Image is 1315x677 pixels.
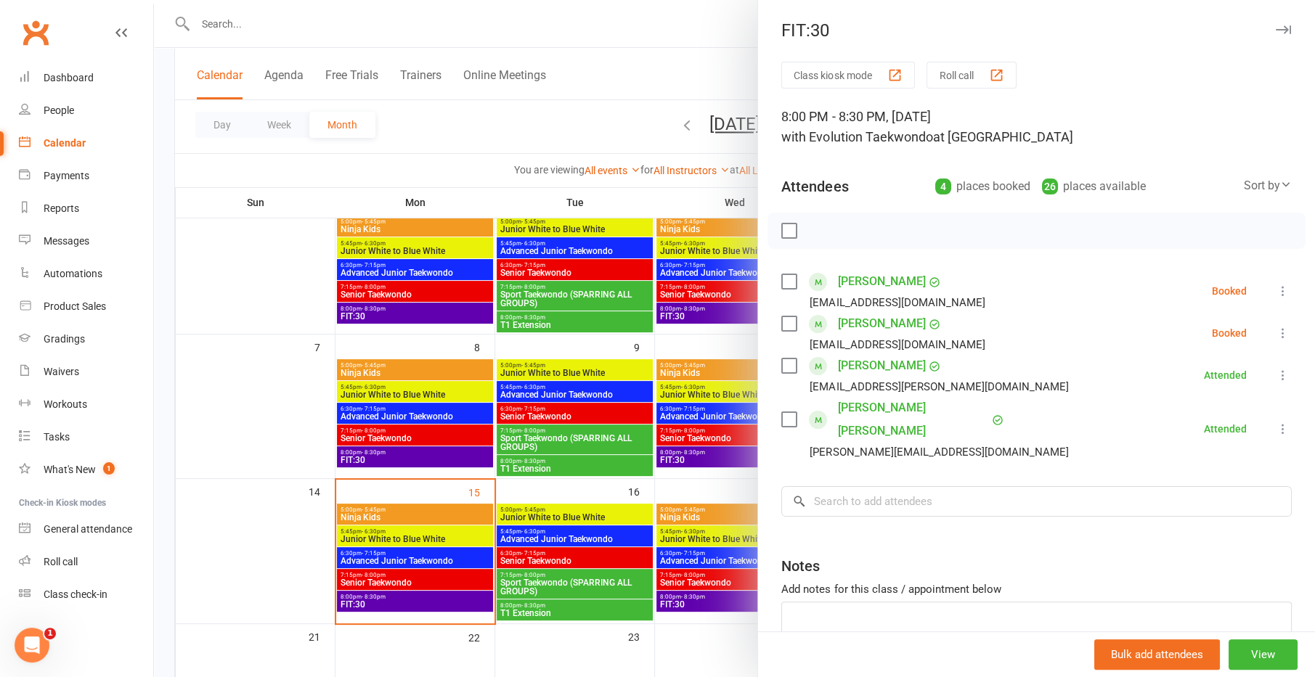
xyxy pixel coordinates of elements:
div: Gradings [44,333,85,345]
button: Class kiosk mode [781,62,915,89]
div: FIT:30 [758,20,1315,41]
button: View [1229,639,1298,670]
div: Payments [44,170,89,181]
a: [PERSON_NAME] [837,354,925,377]
div: Workouts [44,398,87,410]
div: places available [1042,176,1146,197]
div: People [44,104,74,116]
a: Tasks [19,421,153,454]
div: Booked [1212,328,1247,338]
div: Booked [1212,286,1247,296]
a: Clubworx [17,15,54,51]
div: Messages [44,235,89,247]
div: What's New [44,464,96,475]
div: Roll call [44,556,78,567]
div: Tasks [44,431,70,443]
a: Dashboard [19,62,153,94]
iframe: Intercom live chat [15,628,49,662]
div: Dashboard [44,72,94,83]
a: Automations [19,258,153,290]
a: General attendance kiosk mode [19,513,153,546]
div: Calendar [44,137,86,149]
a: [PERSON_NAME] [837,270,925,293]
input: Search to add attendees [781,486,1292,517]
div: Notes [781,556,820,576]
div: Waivers [44,366,79,377]
a: Reports [19,192,153,225]
a: Class kiosk mode [19,578,153,611]
div: Add notes for this class / appointment below [781,580,1292,598]
div: Attended [1204,424,1247,434]
div: 8:00 PM - 8:30 PM, [DATE] [781,107,1292,147]
div: Class check-in [44,588,107,600]
a: Messages [19,225,153,258]
div: Reports [44,202,79,214]
a: Calendar [19,127,153,160]
div: [EMAIL_ADDRESS][DOMAIN_NAME] [810,335,985,354]
a: Roll call [19,546,153,578]
span: 1 [44,628,56,639]
div: 4 [935,179,951,194]
a: What's New1 [19,454,153,486]
div: Automations [44,268,102,279]
div: Attended [1204,370,1247,380]
div: General attendance [44,523,132,535]
button: Bulk add attendees [1094,639,1220,670]
a: People [19,94,153,127]
span: at [GEOGRAPHIC_DATA] [932,129,1072,144]
div: [PERSON_NAME][EMAIL_ADDRESS][DOMAIN_NAME] [810,443,1068,461]
span: 1 [103,462,115,475]
a: Gradings [19,323,153,356]
div: [EMAIL_ADDRESS][DOMAIN_NAME] [810,293,985,312]
a: [PERSON_NAME] [PERSON_NAME] [837,396,988,443]
div: Product Sales [44,300,106,312]
a: [PERSON_NAME] [837,312,925,335]
a: Waivers [19,356,153,388]
a: Workouts [19,388,153,421]
a: Payments [19,160,153,192]
div: places booked [935,176,1030,197]
div: 26 [1042,179,1058,194]
span: with Evolution Taekwondo [781,129,932,144]
a: Product Sales [19,290,153,323]
div: Attendees [781,176,848,197]
div: [EMAIL_ADDRESS][PERSON_NAME][DOMAIN_NAME] [810,377,1068,396]
button: Roll call [927,62,1017,89]
div: Sort by [1244,176,1292,195]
